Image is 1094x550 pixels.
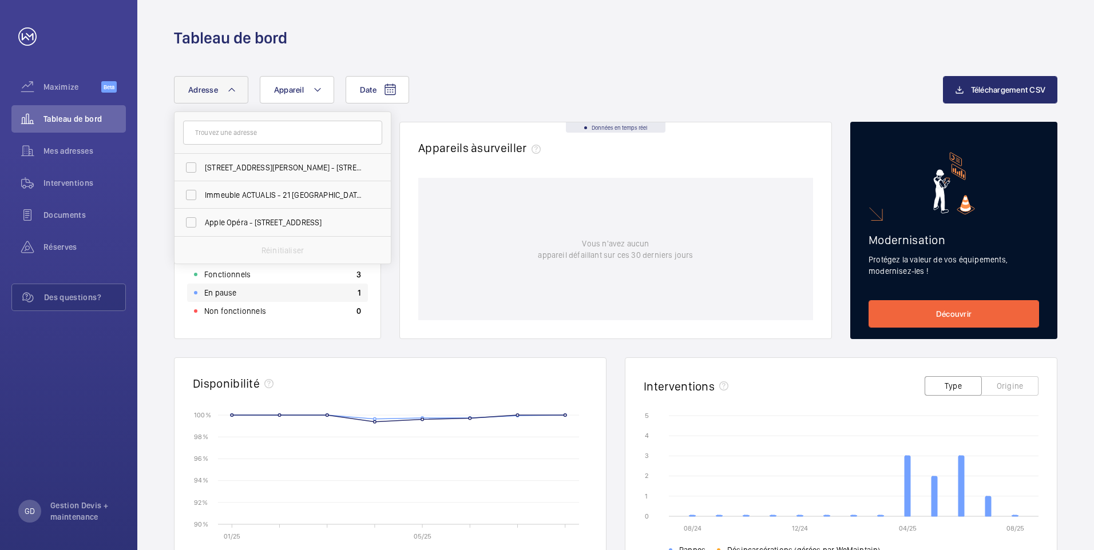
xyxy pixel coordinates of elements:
p: 3 [356,269,361,280]
p: Protégez la valeur de vos équipements, modernisez-les ! [869,254,1039,277]
text: 05/25 [414,532,431,540]
text: 04/25 [899,524,917,532]
p: 0 [356,305,361,317]
text: 1 [645,492,648,500]
button: Type [925,376,982,396]
span: Beta [101,81,117,93]
text: 01/25 [224,532,240,540]
button: Origine [981,376,1038,396]
h2: Interventions [644,379,715,393]
p: Vous n'avez aucun appareil défaillant sur ces 30 derniers jours [538,238,693,261]
span: Adresse [188,85,218,94]
p: GD [25,505,35,517]
text: 94 % [194,476,208,484]
text: 98 % [194,433,208,441]
h2: Modernisation [869,233,1039,247]
span: Date [360,85,376,94]
text: 08/24 [684,524,701,532]
button: Appareil [260,76,334,103]
span: Mes adresses [43,145,126,157]
text: 96 % [194,455,208,463]
span: Tableau de bord [43,113,126,125]
span: Apple Opéra - [STREET_ADDRESS] [205,217,362,228]
button: Téléchargement CSV [943,76,1058,103]
text: 5 [645,412,649,420]
text: 0 [645,512,649,520]
h2: Appareils à [418,141,545,155]
span: [STREET_ADDRESS][PERSON_NAME] - [STREET_ADDRESS][PERSON_NAME] [205,162,362,173]
span: Documents [43,209,126,221]
text: 100 % [194,410,211,419]
p: Fonctionnels [204,269,251,280]
span: Appareil [274,85,304,94]
span: surveiller [477,141,545,155]
text: 2 [645,472,648,480]
span: Maximize [43,81,101,93]
span: Interventions [43,177,126,189]
h1: Tableau de bord [174,27,287,49]
p: En pause [204,287,236,298]
text: 92 % [194,498,208,506]
a: Découvrir [869,300,1039,328]
button: Adresse [174,76,248,103]
p: 1 [358,287,361,298]
text: 3 [645,452,649,460]
text: 12/24 [792,524,808,532]
p: Réinitialiser [261,245,304,256]
text: 90 % [194,520,208,528]
span: Réserves [43,241,126,253]
text: 4 [645,432,649,440]
span: Téléchargement CSV [971,85,1046,94]
text: 08/25 [1006,524,1024,532]
input: Trouvez une adresse [183,121,382,145]
h2: Disponibilité [193,376,260,390]
span: Immeuble ACTUALIS - 21 [GEOGRAPHIC_DATA] [205,189,362,201]
p: Non fonctionnels [204,305,266,317]
span: Des questions? [44,292,125,303]
div: Données en temps réel [566,122,665,133]
button: Date [346,76,409,103]
p: Gestion Devis + maintenance [50,500,119,523]
img: marketing-card.svg [933,152,975,214]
